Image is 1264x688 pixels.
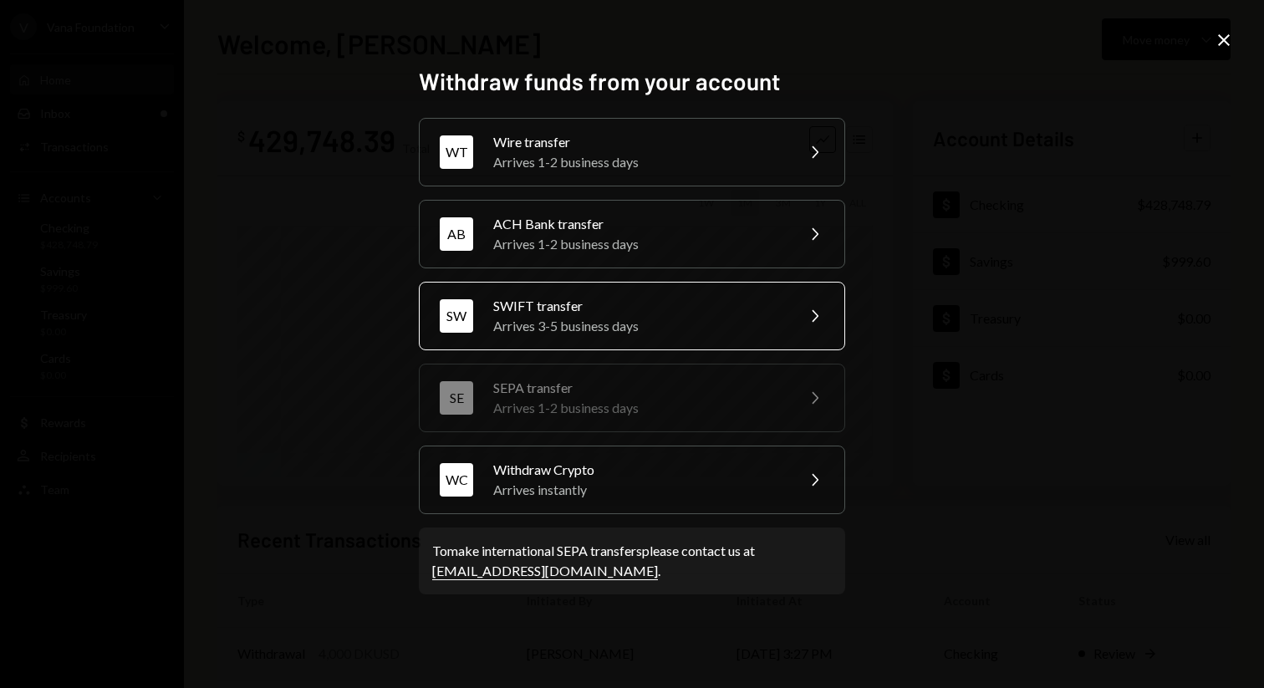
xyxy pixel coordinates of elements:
div: To make international SEPA transfers please contact us at . [432,541,832,581]
div: ACH Bank transfer [493,214,784,234]
div: Arrives 1-2 business days [493,234,784,254]
div: Arrives instantly [493,480,784,500]
button: SESEPA transferArrives 1-2 business days [419,364,845,432]
h2: Withdraw funds from your account [419,65,845,98]
div: SE [440,381,473,415]
div: AB [440,217,473,251]
div: SWIFT transfer [493,296,784,316]
div: SW [440,299,473,333]
div: Arrives 3-5 business days [493,316,784,336]
div: Arrives 1-2 business days [493,152,784,172]
div: SEPA transfer [493,378,784,398]
div: WC [440,463,473,497]
button: ABACH Bank transferArrives 1-2 business days [419,200,845,268]
button: SWSWIFT transferArrives 3-5 business days [419,282,845,350]
div: WT [440,135,473,169]
a: [EMAIL_ADDRESS][DOMAIN_NAME] [432,563,658,580]
div: Withdraw Crypto [493,460,784,480]
div: Wire transfer [493,132,784,152]
button: WCWithdraw CryptoArrives instantly [419,446,845,514]
button: WTWire transferArrives 1-2 business days [419,118,845,186]
div: Arrives 1-2 business days [493,398,784,418]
